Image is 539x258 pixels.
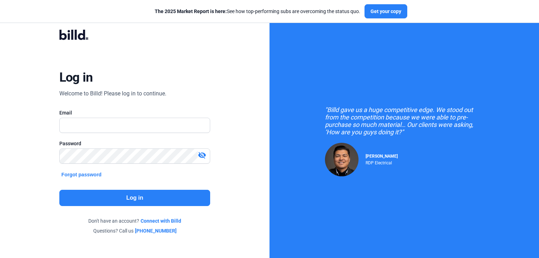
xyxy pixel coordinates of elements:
[59,217,210,224] div: Don't have an account?
[59,70,93,85] div: Log in
[366,154,398,159] span: [PERSON_NAME]
[141,217,181,224] a: Connect with Billd
[325,143,359,176] img: Raul Pacheco
[59,89,166,98] div: Welcome to Billd! Please log in to continue.
[325,106,484,136] div: "Billd gave us a huge competitive edge. We stood out from the competition because we were able to...
[59,140,210,147] div: Password
[59,109,210,116] div: Email
[155,8,227,14] span: The 2025 Market Report is here:
[135,227,177,234] a: [PHONE_NUMBER]
[198,151,206,159] mat-icon: visibility_off
[155,8,360,15] div: See how top-performing subs are overcoming the status quo.
[59,171,104,178] button: Forgot password
[366,159,398,165] div: RDP Electrical
[365,4,407,18] button: Get your copy
[59,227,210,234] div: Questions? Call us
[59,190,210,206] button: Log in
